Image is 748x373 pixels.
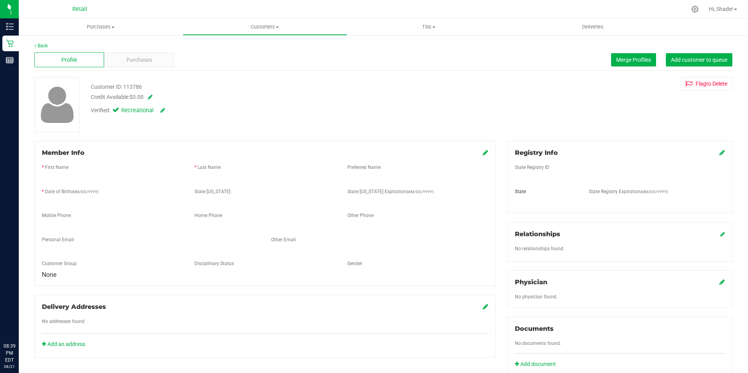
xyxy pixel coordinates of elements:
a: Deliveries [511,19,675,35]
label: Personal Email [42,236,74,243]
label: No addresses found [42,318,85,325]
p: 08/21 [4,364,15,369]
a: Tills [347,19,511,35]
span: Retail [72,6,87,13]
div: Credit Available: [91,93,434,101]
a: Add an address [42,341,85,347]
label: State Registry ID [515,164,549,171]
label: Other Email [271,236,296,243]
label: Gender [347,260,362,267]
div: Manage settings [690,5,700,13]
span: Delivery Addresses [42,303,106,310]
inline-svg: Retail [6,39,14,47]
span: Hi, Shade! [709,6,733,12]
span: Tills [347,23,511,30]
span: Add customer to queue [671,57,727,63]
div: Verified: [91,106,165,115]
span: Purchases [19,23,183,30]
label: First Name [45,164,68,171]
label: No relationships found. [515,245,565,252]
iframe: Resource center unread badge [23,309,32,319]
label: State Registry Expiration [589,188,668,195]
label: Date of Birth [45,188,99,195]
label: State [US_STATE] [194,188,230,195]
a: Customers [183,19,347,35]
inline-svg: Inventory [6,23,14,30]
span: (MM/DD/YYYY) [71,190,99,194]
label: Other Phone [347,212,374,219]
label: Home Phone [194,212,222,219]
label: Disciplinary Status [194,260,234,267]
span: None [42,271,56,278]
div: Customer ID: 113786 [91,83,142,91]
span: Documents [515,325,554,332]
inline-svg: Reports [6,56,14,64]
label: Customer Group [42,260,77,267]
iframe: Resource center [8,310,31,334]
label: Preferred Name [347,164,381,171]
span: Profile [61,56,77,64]
span: No physician found. [515,294,557,299]
button: Merge Profiles [611,53,656,66]
a: Purchases [19,19,183,35]
span: Merge Profiles [616,57,651,63]
span: (MM/DD/YYYY) [406,190,433,194]
label: Last Name [198,164,221,171]
span: Deliveries [572,23,614,30]
span: Relationships [515,230,560,238]
a: Add document [515,360,560,368]
p: 08:39 PM EDT [4,343,15,364]
span: Recreational [121,106,153,115]
span: No documents found. [515,341,561,346]
a: Back [34,43,48,48]
label: Mobile Phone [42,212,71,219]
span: (MM/DD/YYYY) [640,190,668,194]
div: State [509,188,583,195]
span: Registry Info [515,149,558,156]
img: user-icon.png [37,84,78,125]
span: $0.00 [129,94,144,100]
button: Add customer to queue [666,53,732,66]
span: Physician [515,278,547,286]
label: State [US_STATE] Expiration [347,188,433,195]
button: Flagto Delete [680,77,732,90]
span: Customers [183,23,346,30]
span: Member Info [42,149,85,156]
span: Purchases [126,56,152,64]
